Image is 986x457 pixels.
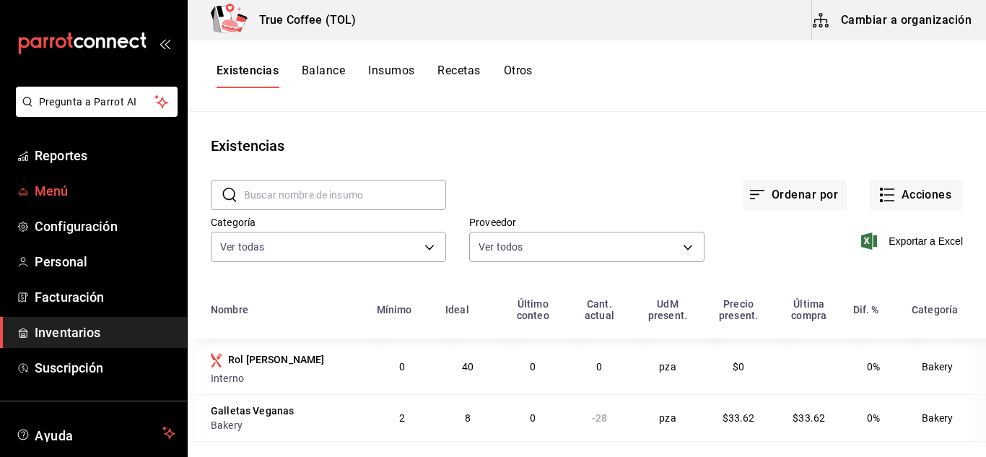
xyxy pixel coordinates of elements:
span: 40 [462,361,474,373]
span: Ver todas [220,240,264,254]
span: 0% [867,412,880,424]
td: Bakery [903,339,986,394]
span: -28 [592,412,607,424]
button: open_drawer_menu [159,38,170,49]
span: Configuración [35,217,175,236]
div: Último conteo [508,298,558,321]
span: 0 [399,361,405,373]
span: 2 [399,412,405,424]
div: Última compra [782,298,835,321]
span: Ayuda [35,425,157,442]
a: Pregunta a Parrot AI [10,105,178,120]
td: pza [632,394,703,441]
div: Bakery [211,418,359,432]
span: $0 [733,361,744,373]
span: Reportes [35,146,175,165]
div: Existencias [211,135,284,157]
div: Nombre [211,304,248,315]
div: navigation tabs [217,64,533,88]
span: Menú [35,181,175,201]
button: Acciones [870,180,963,210]
div: UdM present. [641,298,694,321]
input: Buscar nombre de insumo [244,180,446,209]
span: Pregunta a Parrot AI [39,95,155,110]
button: Insumos [368,64,414,88]
span: 0 [530,361,536,373]
span: 8 [465,412,471,424]
span: 0 [530,412,536,424]
button: Exportar a Excel [864,232,963,250]
div: Dif. % [853,304,879,315]
div: Rol [PERSON_NAME] [228,352,325,367]
span: $33.62 [793,412,825,424]
span: 0% [867,361,880,373]
label: Categoría [211,217,446,227]
button: Balance [302,64,345,88]
div: Mínimo [377,304,412,315]
div: Ideal [445,304,469,315]
td: pza [632,339,703,394]
span: $33.62 [723,412,755,424]
span: 0 [596,361,602,373]
svg: Insumo producido [211,353,222,367]
button: Otros [504,64,533,88]
div: Cant. actual [575,298,624,321]
div: Galletas Veganas [211,404,294,418]
div: Interno [211,371,359,386]
span: Ver todos [479,240,523,254]
button: Ordenar por [743,180,847,210]
span: Inventarios [35,323,175,342]
label: Proveedor [469,217,704,227]
span: Facturación [35,287,175,307]
h3: True Coffee (TOL) [248,12,356,29]
div: Categoría [912,304,958,315]
button: Pregunta a Parrot AI [16,87,178,117]
span: Suscripción [35,358,175,378]
div: Precio present. [712,298,765,321]
button: Recetas [437,64,480,88]
button: Existencias [217,64,279,88]
span: Personal [35,252,175,271]
td: Bakery [903,394,986,441]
